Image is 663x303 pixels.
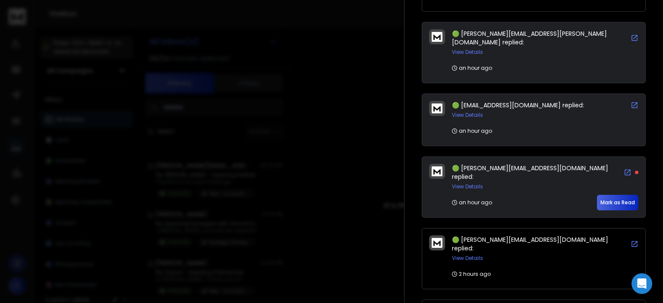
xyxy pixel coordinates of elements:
[452,255,483,262] button: View Details
[452,65,492,72] p: an hour ago
[631,273,652,294] div: Open Intercom Messenger
[452,49,483,56] button: View Details
[452,29,607,47] span: 🟢 [PERSON_NAME][EMAIL_ADDRESS][PERSON_NAME][DOMAIN_NAME] replied:
[597,195,638,210] button: Mark as Read
[452,199,492,206] p: an hour ago
[452,128,492,134] p: an hour ago
[452,271,491,278] p: 2 hours ago
[452,235,608,253] span: 🟢 [PERSON_NAME][EMAIL_ADDRESS][DOMAIN_NAME] replied:
[452,101,584,109] span: 🟢 [EMAIL_ADDRESS][DOMAIN_NAME] replied:
[432,166,442,176] img: logo
[452,112,483,119] button: View Details
[452,183,483,190] button: View Details
[432,238,442,248] img: logo
[432,103,442,113] img: logo
[452,164,608,181] span: 🟢 [PERSON_NAME][EMAIL_ADDRESS][DOMAIN_NAME] replied:
[432,32,442,42] img: logo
